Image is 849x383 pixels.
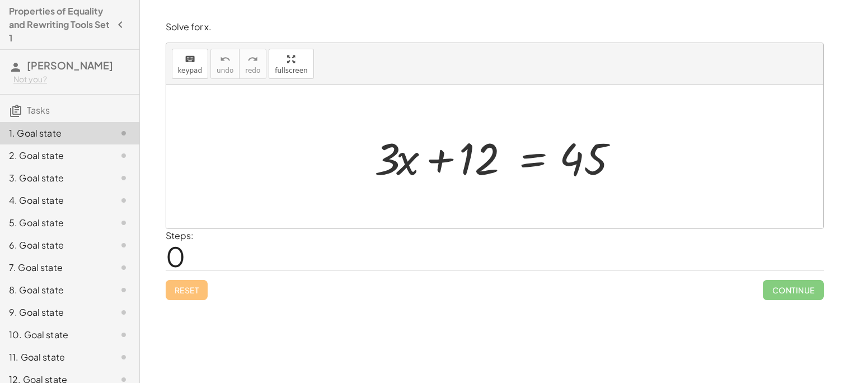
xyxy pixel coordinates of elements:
i: Task not started. [117,351,130,364]
i: Task not started. [117,328,130,342]
i: Task not started. [117,216,130,230]
i: Task not started. [117,239,130,252]
span: redo [245,67,260,74]
div: 7. Goal state [9,261,99,274]
i: undo [220,53,231,66]
i: Task not started. [117,283,130,297]
div: 5. Goal state [9,216,99,230]
i: Task not started. [117,171,130,185]
div: 11. Goal state [9,351,99,364]
i: Task not started. [117,194,130,207]
button: undoundo [210,49,240,79]
span: undo [217,67,233,74]
span: Tasks [27,104,50,116]
div: 2. Goal state [9,149,99,162]
i: Task not started. [117,149,130,162]
button: fullscreen [269,49,313,79]
p: Solve for x. [166,21,824,34]
div: 6. Goal state [9,239,99,252]
i: Task not started. [117,306,130,319]
span: 0 [166,239,185,273]
label: Steps: [166,230,194,241]
div: Not you? [13,74,130,85]
i: keyboard [185,53,195,66]
span: keypad [178,67,203,74]
span: [PERSON_NAME] [27,59,113,72]
button: keyboardkeypad [172,49,209,79]
span: fullscreen [275,67,307,74]
h4: Properties of Equality and Rewriting Tools Set 1 [9,4,110,45]
button: redoredo [239,49,266,79]
div: 1. Goal state [9,127,99,140]
div: 8. Goal state [9,283,99,297]
i: redo [247,53,258,66]
div: 10. Goal state [9,328,99,342]
div: 3. Goal state [9,171,99,185]
i: Task not started. [117,127,130,140]
div: 9. Goal state [9,306,99,319]
div: 4. Goal state [9,194,99,207]
i: Task not started. [117,261,130,274]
